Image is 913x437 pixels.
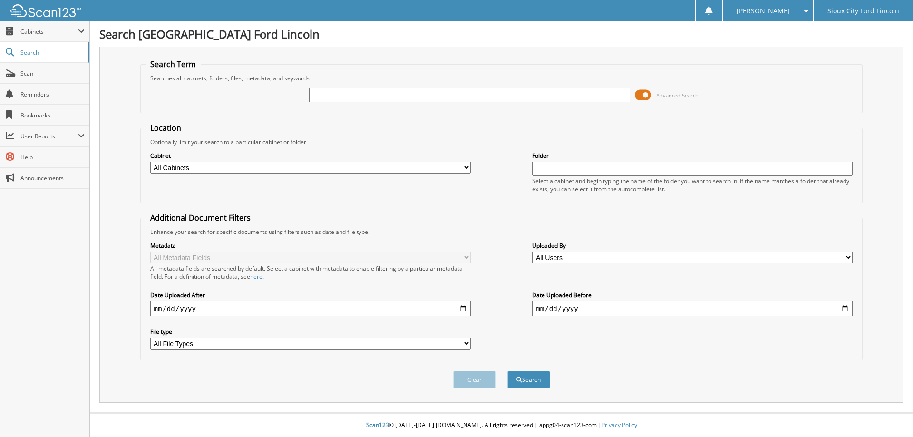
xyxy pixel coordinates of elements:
[532,242,853,250] label: Uploaded By
[532,291,853,299] label: Date Uploaded Before
[150,328,471,336] label: File type
[20,132,78,140] span: User Reports
[20,49,83,57] span: Search
[99,26,903,42] h1: Search [GEOGRAPHIC_DATA] Ford Lincoln
[507,371,550,388] button: Search
[737,8,790,14] span: [PERSON_NAME]
[146,213,255,223] legend: Additional Document Filters
[150,291,471,299] label: Date Uploaded After
[602,421,637,429] a: Privacy Policy
[827,8,899,14] span: Sioux City Ford Lincoln
[453,371,496,388] button: Clear
[20,90,85,98] span: Reminders
[146,59,201,69] legend: Search Term
[20,69,85,78] span: Scan
[20,111,85,119] span: Bookmarks
[20,28,78,36] span: Cabinets
[10,4,81,17] img: scan123-logo-white.svg
[90,414,913,437] div: © [DATE]-[DATE] [DOMAIN_NAME]. All rights reserved | appg04-scan123-com |
[20,174,85,182] span: Announcements
[150,152,471,160] label: Cabinet
[150,242,471,250] label: Metadata
[656,92,699,99] span: Advanced Search
[532,301,853,316] input: end
[366,421,389,429] span: Scan123
[532,152,853,160] label: Folder
[146,138,858,146] div: Optionally limit your search to a particular cabinet or folder
[250,272,262,281] a: here
[150,301,471,316] input: start
[532,177,853,193] div: Select a cabinet and begin typing the name of the folder you want to search in. If the name match...
[146,228,858,236] div: Enhance your search for specific documents using filters such as date and file type.
[20,153,85,161] span: Help
[146,123,186,133] legend: Location
[146,74,858,82] div: Searches all cabinets, folders, files, metadata, and keywords
[150,264,471,281] div: All metadata fields are searched by default. Select a cabinet with metadata to enable filtering b...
